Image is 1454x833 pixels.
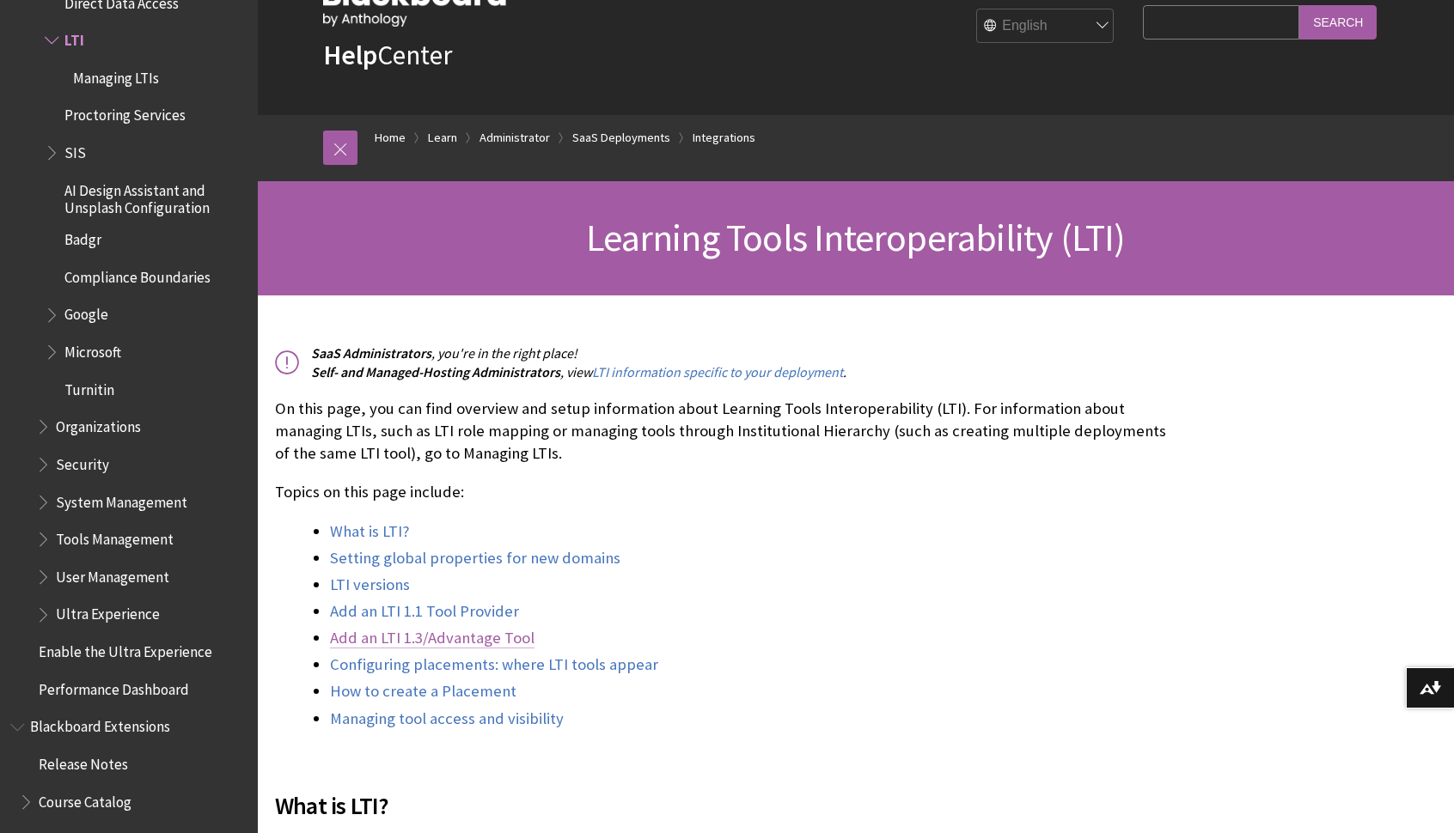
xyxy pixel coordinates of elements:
[693,127,755,149] a: Integrations
[275,787,1182,824] span: What is LTI?
[586,214,1125,261] span: Learning Tools Interoperability (LTI)
[30,713,170,736] span: Blackboard Extensions
[375,127,406,149] a: Home
[39,637,212,660] span: Enable the Ultra Experience
[311,344,431,362] span: SaaS Administrators
[64,101,186,125] span: Proctoring Services
[330,521,409,542] a: What is LTI?
[977,9,1115,43] select: Site Language Selector
[64,301,108,324] span: Google
[330,548,620,569] a: Setting global properties for new domains
[572,127,670,149] a: SaaS Deployments
[39,787,131,811] span: Course Catalog
[56,600,160,623] span: Ultra Experience
[330,601,519,622] a: Add an LTI 1.1 Tool Provider
[64,176,246,216] span: AI Design Assistant and Unsplash Configuration
[56,450,109,473] span: Security
[39,675,189,698] span: Performance Dashboard
[39,750,128,773] span: Release Notes
[64,375,114,398] span: Turnitin
[330,628,535,648] a: Add an LTI 1.3/Advantage Tool
[330,575,410,595] a: LTI versions
[1299,5,1377,39] input: Search
[323,38,452,72] a: HelpCenter
[64,263,211,286] span: Compliance Boundaries
[73,64,159,87] span: Managing LTIs
[592,363,843,381] a: LTI information specific to your deployment
[311,363,560,380] span: Self- and Managed-Hosting Administrators
[64,138,86,161] span: SIS
[64,337,121,361] span: Microsoft
[56,488,187,511] span: System Management
[323,38,377,72] strong: Help
[275,344,1182,382] p: , you're in the right place! , view .
[275,398,1182,465] p: On this page, you can find overview and setup information about Learning Tools Interoperability (...
[56,562,169,586] span: User Management
[480,127,550,149] a: Administrator
[64,225,101,248] span: Badgr
[56,525,174,548] span: Tools Management
[330,708,564,729] a: Managing tool access and visibility
[64,26,84,49] span: LTI
[275,481,1182,503] p: Topics on this page include:
[330,654,658,675] a: Configuring placements: where LTI tools appear
[330,681,516,702] a: How to create a Placement
[428,127,457,149] a: Learn
[56,412,141,435] span: Organizations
